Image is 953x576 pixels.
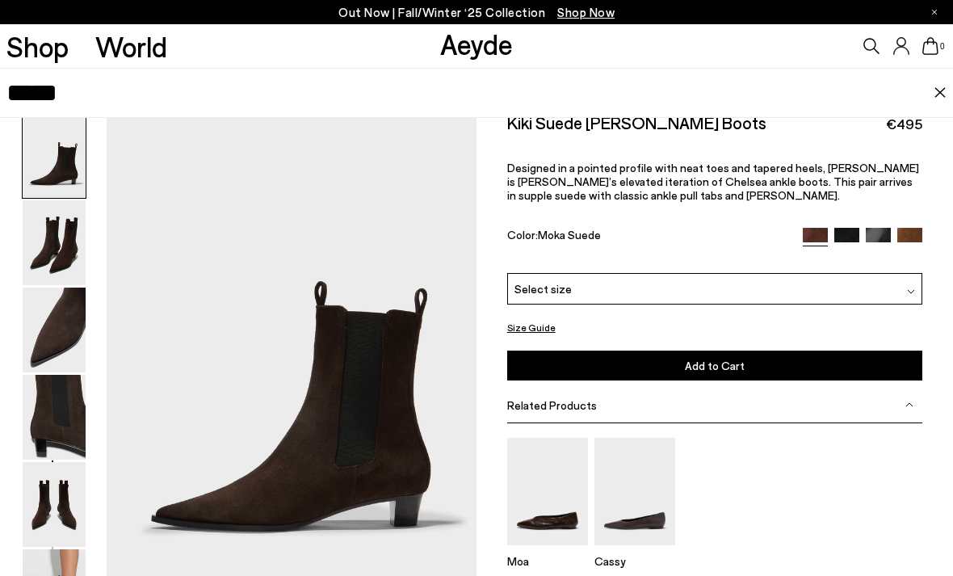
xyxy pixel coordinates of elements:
span: €495 [886,114,922,134]
a: Moa Pointed-Toe Flats Moa [507,534,588,568]
a: World [95,32,167,61]
img: Kiki Suede Chelsea Boots - Image 3 [23,288,86,372]
span: Select size [514,280,572,297]
span: Navigate to /collections/new-in [557,5,615,19]
button: Size Guide [507,317,556,338]
img: Kiki Suede Chelsea Boots - Image 4 [23,375,86,460]
p: Out Now | Fall/Winter ‘25 Collection [338,2,615,23]
a: 0 [922,37,938,55]
a: Aeyde [440,27,513,61]
img: Moa Pointed-Toe Flats [507,438,588,545]
img: Kiki Suede Chelsea Boots - Image 5 [23,462,86,547]
button: Add to Cart [507,351,923,380]
p: Moa [507,554,588,568]
span: Moka Suede [538,228,601,242]
img: Cassy Pointed-Toe Flats [594,438,675,545]
a: Shop [6,32,69,61]
img: Kiki Suede Chelsea Boots - Image 1 [23,113,86,198]
span: Related Products [507,398,597,412]
p: Cassy [594,554,675,568]
a: Cassy Pointed-Toe Flats Cassy [594,534,675,568]
h2: Kiki Suede [PERSON_NAME] Boots [507,112,766,132]
img: svg%3E [905,401,913,409]
p: Designed in a pointed profile with neat toes and tapered heels, [PERSON_NAME] is [PERSON_NAME]’s ... [507,161,923,202]
span: Add to Cart [685,359,745,372]
img: svg%3E [907,288,915,296]
div: Color: [507,228,790,246]
img: close.svg [934,87,947,99]
img: Kiki Suede Chelsea Boots - Image 2 [23,200,86,285]
span: 0 [938,42,947,51]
